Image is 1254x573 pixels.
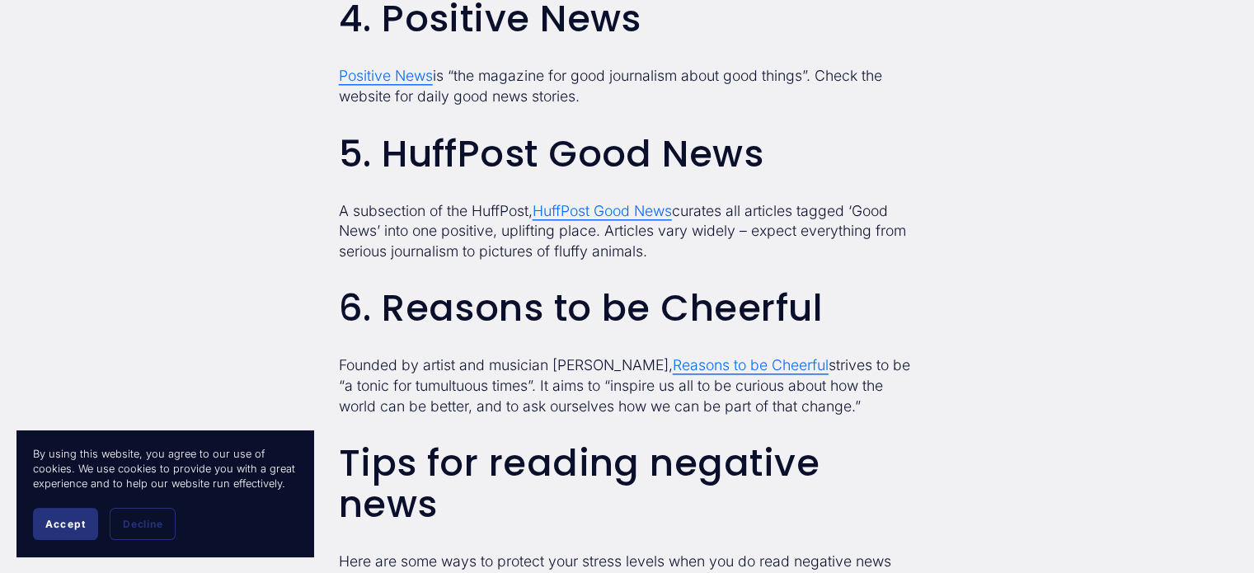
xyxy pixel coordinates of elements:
[110,508,176,540] button: Decline
[33,447,297,491] p: By using this website, you agree to our use of cookies. We use cookies to provide you with a grea...
[339,288,916,329] h2: 6. Reasons to be Cheerful
[339,443,916,525] h2: Tips for reading negative news
[673,356,829,373] a: Reasons to be Cheerful
[45,518,86,530] span: Accept
[339,355,916,416] p: Founded by artist and musician [PERSON_NAME], strives to be “a tonic for tumultuous times”. It ai...
[339,134,916,175] h2: 5. HuffPost Good News
[33,508,98,540] button: Accept
[339,66,916,106] p: is “the magazine for good journalism about good things”. Check the website for daily good news st...
[16,430,313,557] section: Cookie banner
[533,202,672,219] a: HuffPost Good News
[339,201,916,262] p: A subsection of the HuffPost, curates all articles tagged ‘Good News’ into one positive, upliftin...
[123,518,162,530] span: Decline
[339,67,433,84] a: Positive News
